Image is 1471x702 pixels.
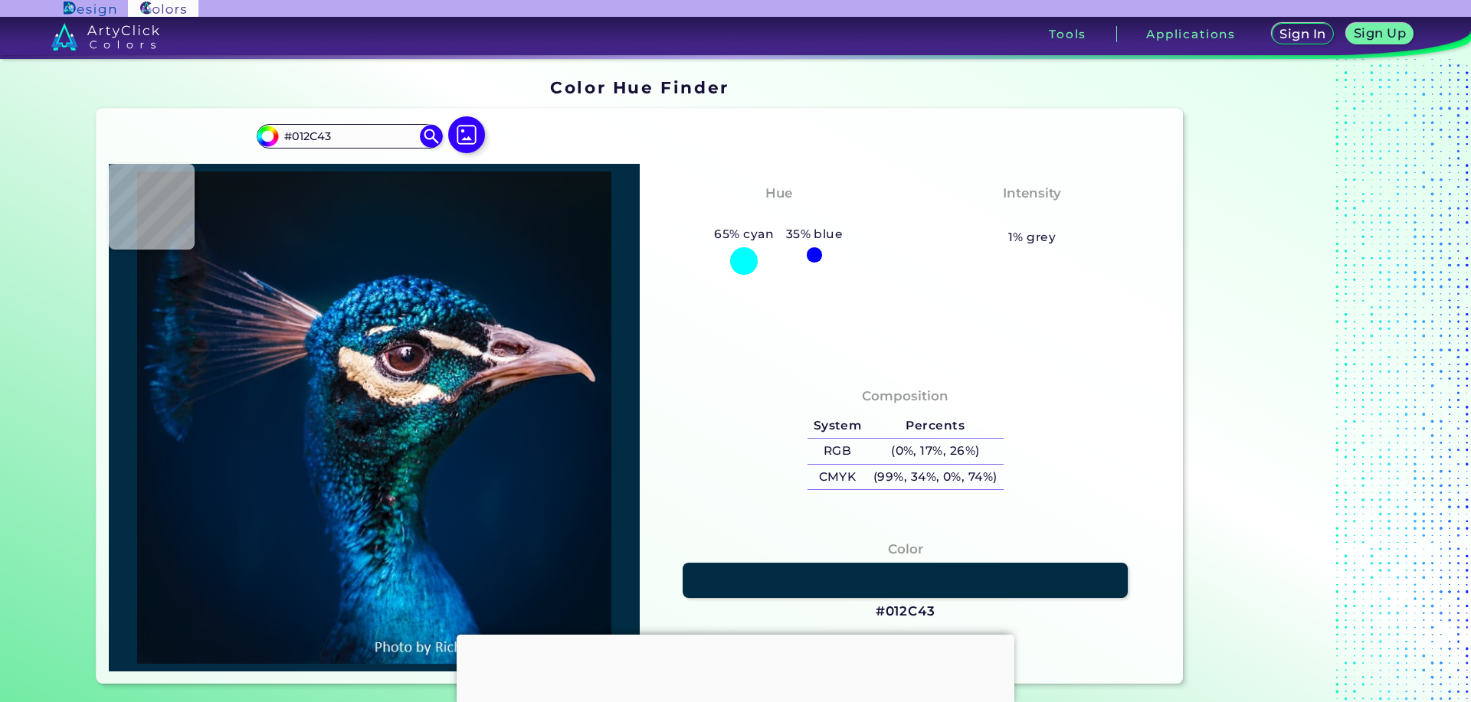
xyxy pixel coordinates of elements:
[888,538,923,560] h4: Color
[1355,28,1404,39] h5: Sign Up
[729,207,828,225] h3: Bluish Cyan
[780,224,849,244] h5: 35% blue
[876,602,935,621] h3: #012C43
[999,207,1066,225] h3: Vibrant
[278,126,421,146] input: type color..
[1189,73,1381,689] iframe: Advertisement
[1273,24,1332,44] a: Sign In
[765,182,792,204] h4: Hue
[1146,28,1236,40] h3: Applications
[867,413,1003,439] h5: Percents
[116,171,632,664] img: img_pavlin.jpg
[808,439,867,464] h5: RGB
[867,465,1003,490] h5: (99%, 34%, 0%, 74%)
[64,2,115,16] img: ArtyClick Design logo
[808,465,867,490] h5: CMYK
[420,125,443,148] img: icon search
[1049,28,1086,40] h3: Tools
[1281,28,1324,40] h5: Sign In
[1348,24,1410,44] a: Sign Up
[550,76,729,99] h1: Color Hue Finder
[1008,227,1056,247] h5: 1% grey
[862,385,948,407] h4: Composition
[448,116,485,153] img: icon picture
[808,413,867,439] h5: System
[709,224,780,244] h5: 65% cyan
[1003,182,1061,204] h4: Intensity
[867,439,1003,464] h5: (0%, 17%, 26%)
[51,23,159,51] img: logo_artyclick_colors_white.svg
